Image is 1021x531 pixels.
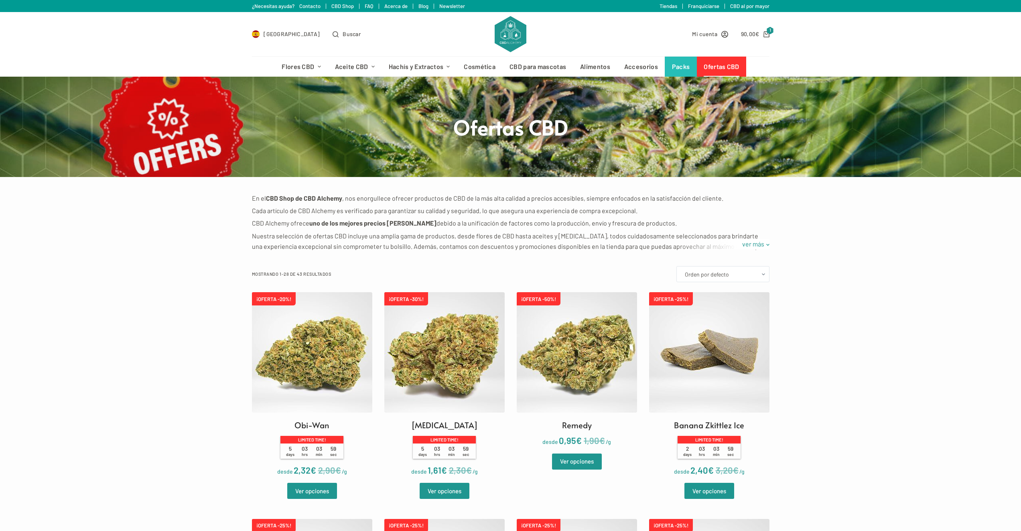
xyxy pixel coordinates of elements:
span: min [316,452,323,457]
span: sec [727,452,734,457]
a: ¡OFERTA -25%! Banana Zkittlez Ice Limited time! 2days 03hrs 03min 59sec desde 2,40€/g [649,292,769,477]
span: ¡OFERTA -30%! [384,292,428,305]
select: Pedido de la tienda [676,266,769,282]
a: Mi cuenta [692,29,728,39]
a: Flores CBD [275,57,328,77]
a: Alimentos [573,57,617,77]
span: desde [674,468,690,475]
p: Limited time! [413,436,475,443]
span: Buscar [343,29,361,39]
a: Tiendas [660,3,677,9]
a: ¡OFERTA -50%! Remedy desde 0,95€/g [517,292,637,448]
a: Elige las opciones para “Remedy” [552,454,602,470]
p: Mostrando 1–28 de 43 resultados [252,271,331,278]
a: Elige las opciones para “Amnesia” [420,483,469,499]
span: 5 [283,446,298,457]
span: desde [411,468,427,475]
span: 03 [695,446,709,457]
span: sec [463,452,469,457]
span: min [713,452,720,457]
bdi: 1,61 [428,465,447,475]
span: 03 [709,446,724,457]
span: hrs [434,452,440,457]
bdi: 3,20 [716,465,739,475]
span: € [708,465,714,475]
a: ¡OFERTA -20%! Obi-Wan Limited time! 5days 03hrs 03min 59sec desde 2,32€/g [252,292,372,477]
p: En el , nos enorgullece ofrecer productos de CBD de la más alta calidad a precios accesibles, sie... [252,193,769,203]
span: 2 [680,446,695,457]
strong: uno de los mejores precios [PERSON_NAME] [309,219,436,227]
a: Acerca de [384,3,408,9]
a: Cosmética [457,57,503,77]
span: 59 [723,446,738,457]
bdi: 2,30 [449,465,472,475]
a: ¡OFERTA -30%! [MEDICAL_DATA] Limited time! 5days 03hrs 03min 59sec desde 1,61€/g [384,292,505,477]
span: ¡OFERTA -20%! [252,292,296,305]
a: CBD al por mayor [730,3,769,9]
bdi: 90,00 [741,31,759,37]
p: Limited time! [280,436,343,443]
span: hrs [699,452,705,457]
span: 03 [430,446,445,457]
bdi: 2,90 [318,465,341,475]
span: € [599,435,605,446]
span: € [441,465,447,475]
nav: Menú de cabecera [275,57,746,77]
span: days [683,452,692,457]
span: sec [330,452,337,457]
span: € [755,31,759,37]
span: € [311,465,316,475]
span: /g [473,468,478,475]
span: 03 [312,446,327,457]
a: Carro de compra [741,29,769,39]
span: € [466,465,472,475]
span: € [576,435,582,446]
span: ¡OFERTA -25%! [649,292,693,305]
a: Select Country [252,29,320,39]
span: days [286,452,294,457]
span: desde [542,438,558,445]
img: ES Flag [252,30,260,38]
a: CBD para mascotas [503,57,573,77]
span: /g [739,468,745,475]
a: Accesorios [617,57,665,77]
span: /g [606,438,611,445]
a: Elige las opciones para “Banana Zkittlez Ice” [684,483,734,499]
h2: [MEDICAL_DATA] [411,419,478,431]
button: Abrir formulario de búsqueda [333,29,361,39]
span: Mi cuenta [692,29,717,39]
a: ¿Necesitas ayuda? Contacto [252,3,321,9]
span: € [733,465,739,475]
span: 03 [445,446,459,457]
a: Hachís y Extractos [382,57,457,77]
span: min [448,452,455,457]
p: Nuestra selección de ofertas CBD incluye una amplia gama de productos, desde flores de CBD hasta ... [252,231,769,252]
h1: Ofertas CBD [360,114,661,140]
bdi: 2,40 [690,465,714,475]
img: CBD Alchemy [495,16,526,52]
h2: Banana Zkittlez Ice [674,419,744,431]
span: 59 [326,446,341,457]
bdi: 0,95 [559,435,582,446]
span: 1 [767,27,774,35]
bdi: 1,90 [584,435,605,446]
a: FAQ [365,3,373,9]
a: Blog [418,3,428,9]
span: /g [342,468,347,475]
span: hrs [302,452,308,457]
bdi: 2,32 [294,465,316,475]
a: Newsletter [439,3,465,9]
span: € [335,465,341,475]
span: 03 [298,446,312,457]
h2: Remedy [562,419,592,431]
a: Aceite CBD [328,57,382,77]
a: Elige las opciones para “Obi-Wan” [287,483,337,499]
span: 59 [459,446,473,457]
span: [GEOGRAPHIC_DATA] [264,29,320,39]
strong: CBD Shop de CBD Alchemy [266,194,342,202]
span: ¡OFERTA -50%! [517,292,560,305]
p: CBD Alchemy ofrece debido a la unificación de factores como la producción, envío y frescura de pr... [252,218,769,228]
h2: Obi-Wan [294,419,329,431]
a: Packs [665,57,697,77]
a: CBD Shop [331,3,354,9]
